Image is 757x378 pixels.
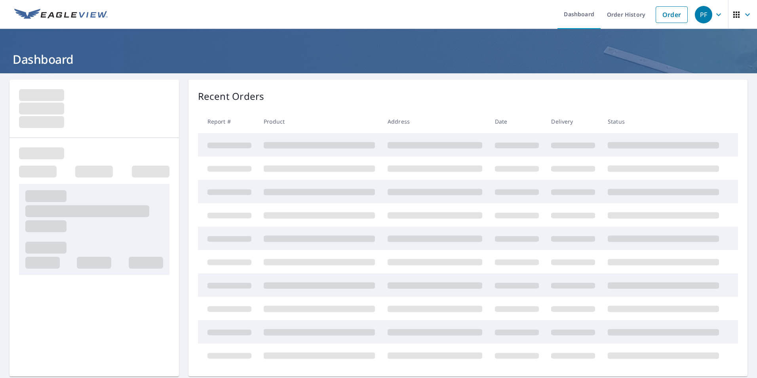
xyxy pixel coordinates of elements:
img: EV Logo [14,9,108,21]
a: Order [656,6,688,23]
h1: Dashboard [10,51,747,67]
th: Delivery [545,110,601,133]
th: Date [489,110,545,133]
th: Product [257,110,381,133]
th: Status [601,110,725,133]
th: Address [381,110,489,133]
div: PF [695,6,712,23]
p: Recent Orders [198,89,264,103]
th: Report # [198,110,258,133]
